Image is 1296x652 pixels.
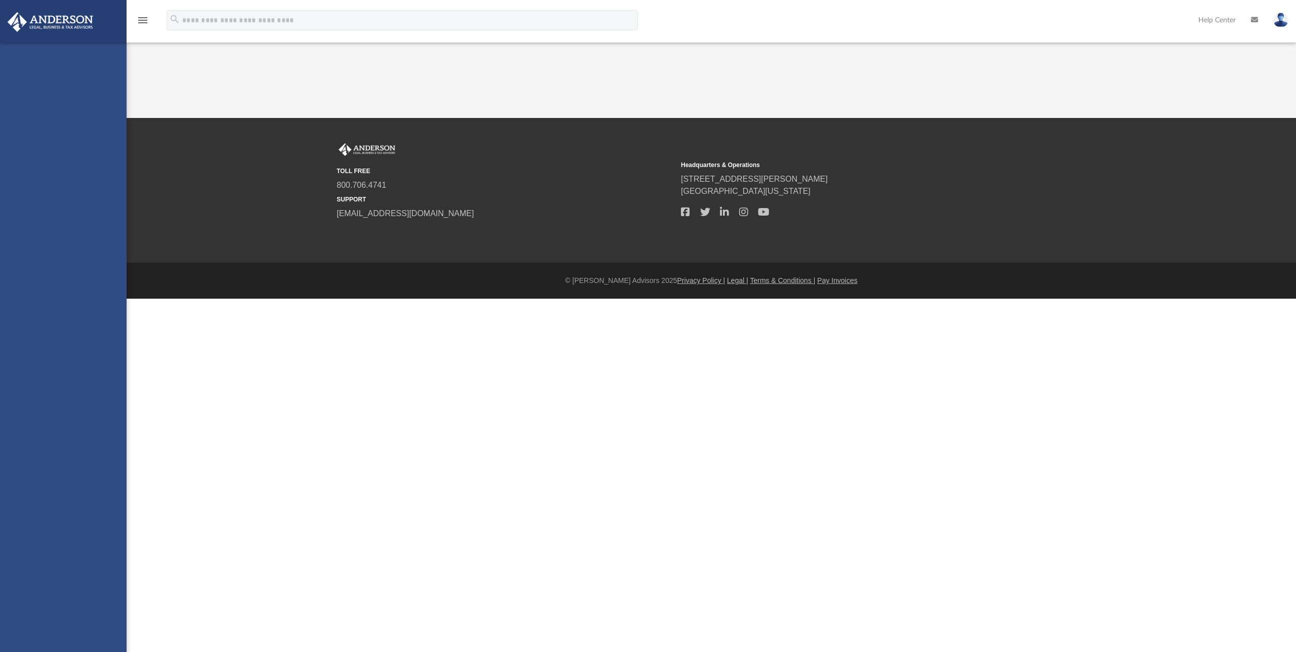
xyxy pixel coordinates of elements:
[137,19,149,26] a: menu
[5,12,96,32] img: Anderson Advisors Platinum Portal
[127,275,1296,286] div: © [PERSON_NAME] Advisors 2025
[817,276,857,284] a: Pay Invoices
[169,14,180,25] i: search
[727,276,748,284] a: Legal |
[337,181,386,189] a: 800.706.4741
[337,167,674,176] small: TOLL FREE
[337,209,474,218] a: [EMAIL_ADDRESS][DOMAIN_NAME]
[1273,13,1288,27] img: User Pic
[137,14,149,26] i: menu
[337,143,397,156] img: Anderson Advisors Platinum Portal
[337,195,674,204] small: SUPPORT
[681,175,828,183] a: [STREET_ADDRESS][PERSON_NAME]
[750,276,816,284] a: Terms & Conditions |
[677,276,725,284] a: Privacy Policy |
[681,187,811,195] a: [GEOGRAPHIC_DATA][US_STATE]
[681,160,1018,170] small: Headquarters & Operations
